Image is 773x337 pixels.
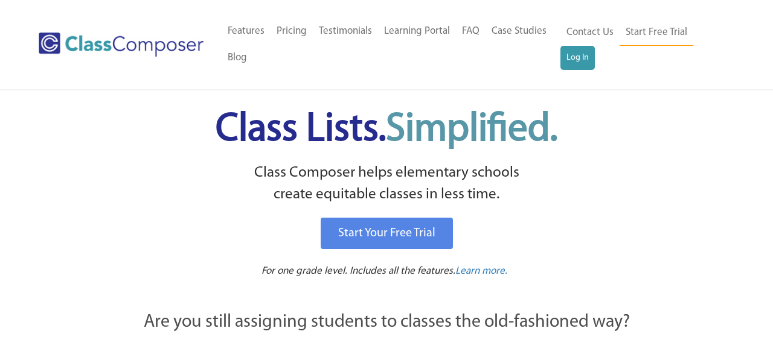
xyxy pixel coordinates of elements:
[79,309,694,336] p: Are you still assigning students to classes the old-fashioned way?
[271,18,313,45] a: Pricing
[216,110,557,150] span: Class Lists.
[338,227,435,239] span: Start Your Free Trial
[620,19,693,46] a: Start Free Trial
[222,45,253,71] a: Blog
[560,19,725,70] nav: Header Menu
[455,266,507,276] span: Learn more.
[560,46,595,70] a: Log In
[77,162,696,206] p: Class Composer helps elementary schools create equitable classes in less time.
[261,266,455,276] span: For one grade level. Includes all the features.
[222,18,271,45] a: Features
[39,33,204,57] img: Class Composer
[456,18,486,45] a: FAQ
[486,18,553,45] a: Case Studies
[378,18,456,45] a: Learning Portal
[455,264,507,279] a: Learn more.
[313,18,378,45] a: Testimonials
[222,18,560,71] nav: Header Menu
[386,110,557,150] span: Simplified.
[321,218,453,249] a: Start Your Free Trial
[560,19,620,46] a: Contact Us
